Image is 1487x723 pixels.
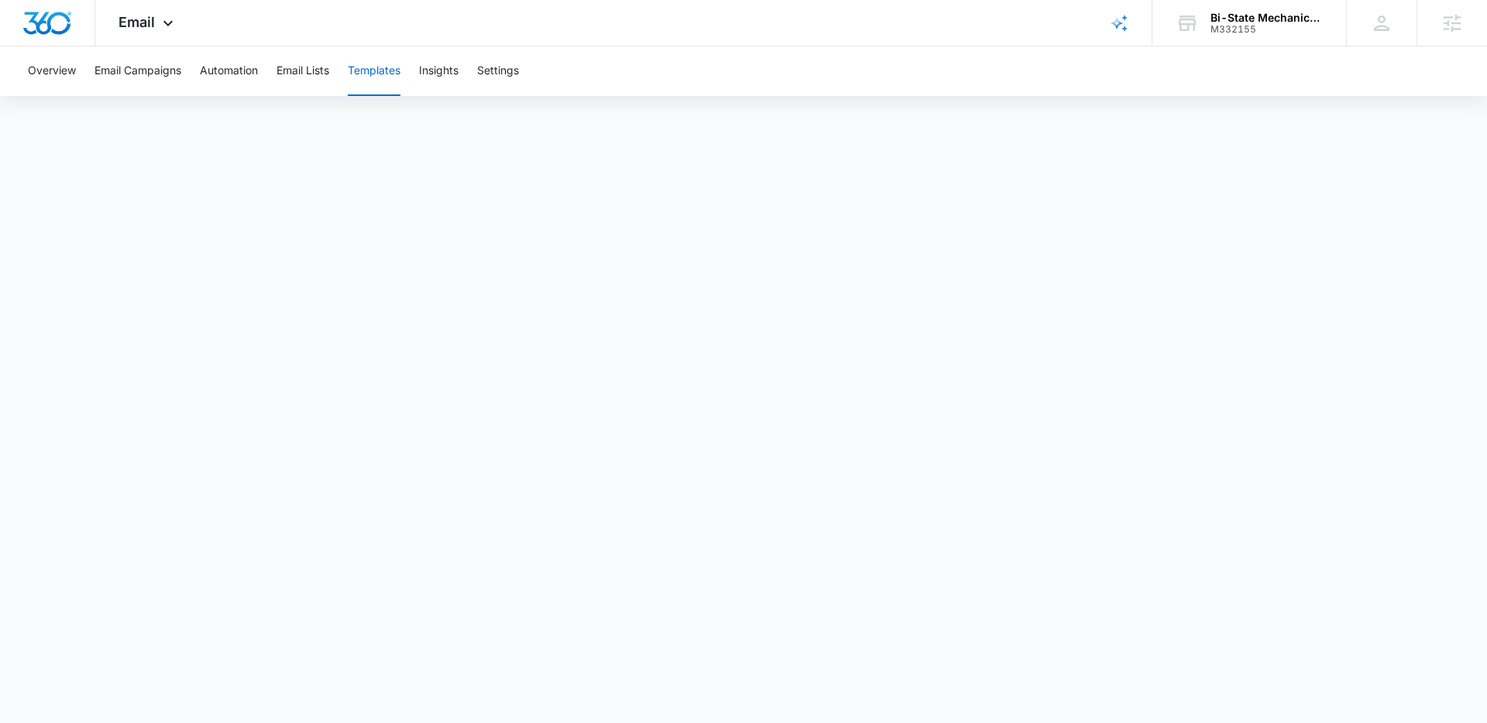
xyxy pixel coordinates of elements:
[28,46,76,96] button: Overview
[118,14,155,30] span: Email
[1211,12,1324,24] div: account name
[348,46,400,96] button: Templates
[419,46,458,96] button: Insights
[94,46,181,96] button: Email Campaigns
[276,46,329,96] button: Email Lists
[200,46,258,96] button: Automation
[477,46,519,96] button: Settings
[1211,24,1324,35] div: account id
